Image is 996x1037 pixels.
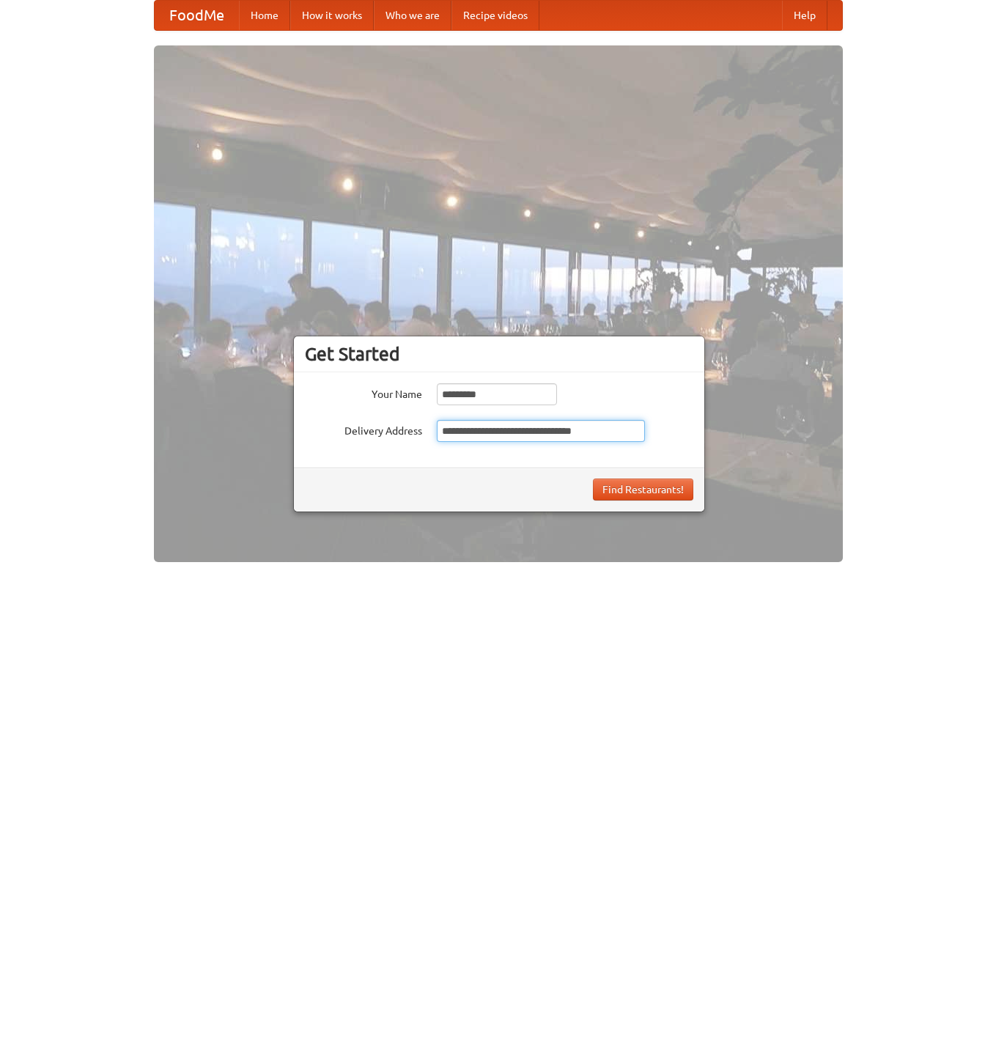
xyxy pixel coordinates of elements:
a: FoodMe [155,1,239,30]
label: Your Name [305,383,422,402]
a: Help [782,1,827,30]
a: Home [239,1,290,30]
label: Delivery Address [305,420,422,438]
a: Who we are [374,1,451,30]
h3: Get Started [305,343,693,365]
button: Find Restaurants! [593,479,693,501]
a: How it works [290,1,374,30]
a: Recipe videos [451,1,539,30]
